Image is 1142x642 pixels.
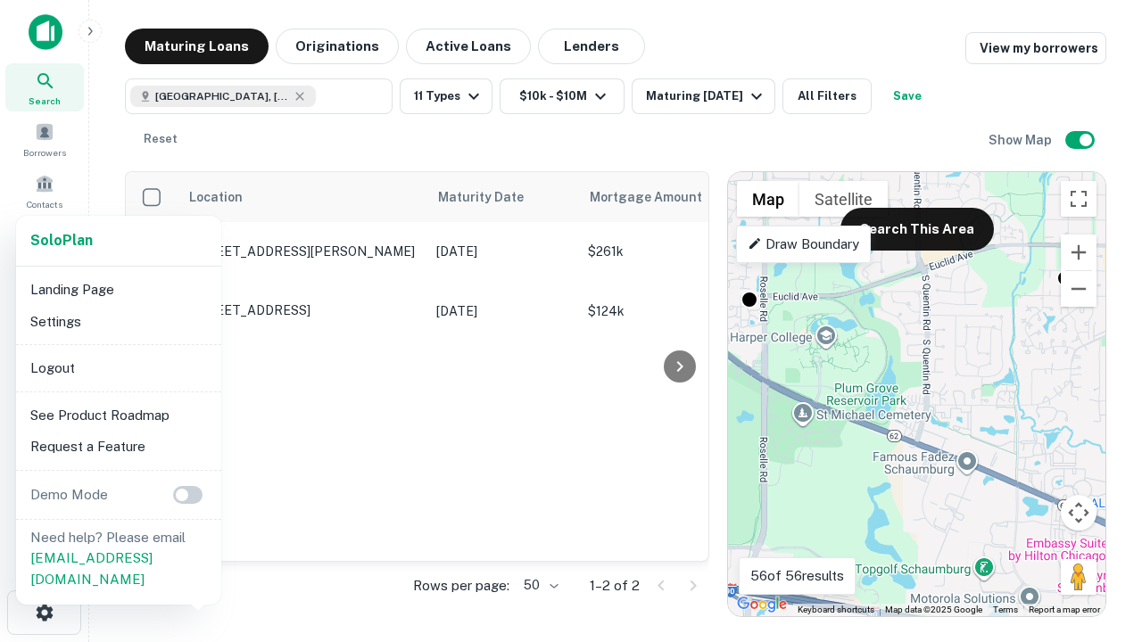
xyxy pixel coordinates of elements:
[23,306,214,338] li: Settings
[30,527,207,590] p: Need help? Please email
[30,550,153,587] a: [EMAIL_ADDRESS][DOMAIN_NAME]
[30,230,93,251] a: SoloPlan
[30,232,93,249] strong: Solo Plan
[23,484,115,506] p: Demo Mode
[23,399,214,432] li: See Product Roadmap
[1053,499,1142,585] iframe: Chat Widget
[23,274,214,306] li: Landing Page
[23,431,214,463] li: Request a Feature
[23,352,214,384] li: Logout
